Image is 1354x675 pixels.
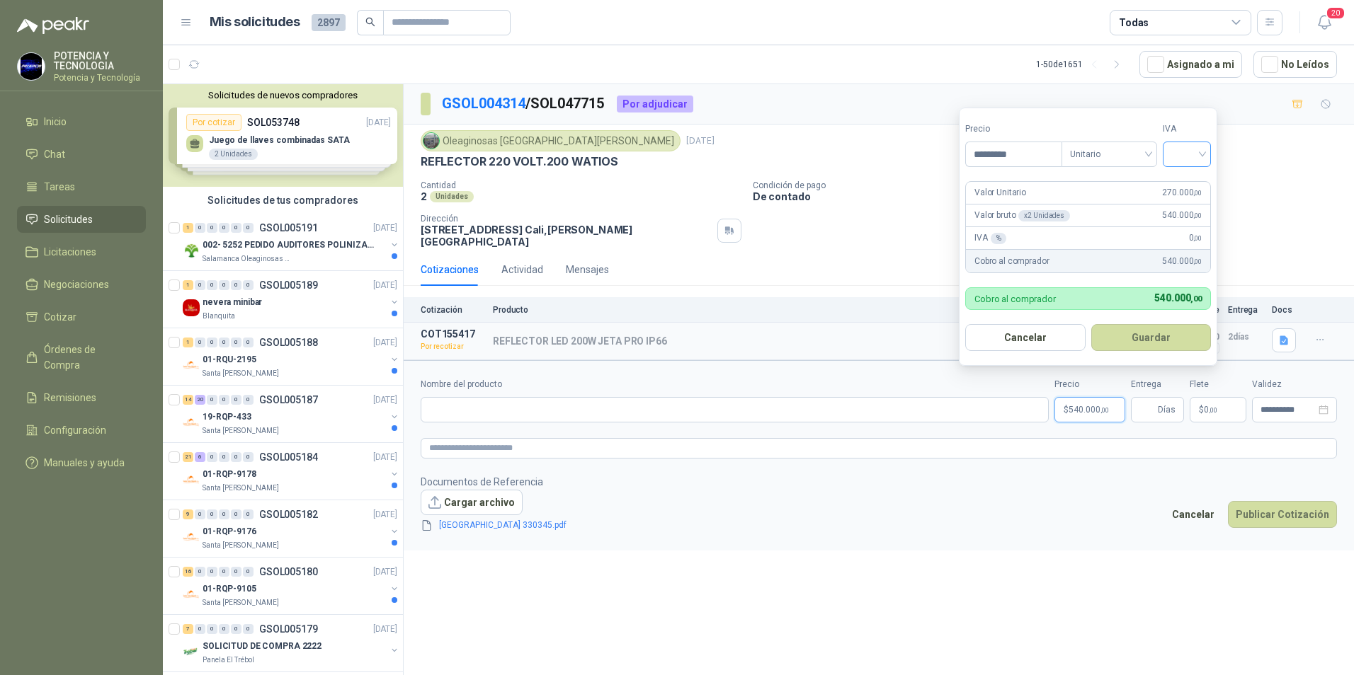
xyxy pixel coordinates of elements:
img: Logo peakr [17,17,89,34]
p: COT155417 [421,328,484,340]
a: 16 0 0 0 0 0 GSOL005180[DATE] Company Logo01-RQP-9105Santa [PERSON_NAME] [183,563,400,608]
img: Company Logo [183,357,200,374]
span: Manuales y ayuda [44,455,125,471]
div: 0 [231,223,241,233]
p: Santa [PERSON_NAME] [203,483,279,494]
div: Todas [1119,15,1149,30]
a: Solicitudes [17,206,146,233]
div: 1 [183,337,193,347]
div: 0 [231,509,241,519]
span: 2897 [312,14,346,31]
div: 0 [219,223,229,233]
div: % [991,233,1007,244]
div: 0 [207,452,217,462]
span: 540.000 [1069,405,1109,414]
p: [DATE] [373,393,397,407]
button: No Leídos [1253,51,1337,78]
span: Configuración [44,422,106,438]
p: [DATE] [373,336,397,350]
p: [DATE] [373,279,397,292]
p: GSOL005187 [259,395,318,405]
span: 540.000 [1154,292,1202,304]
span: 540.000 [1162,255,1202,268]
div: 0 [219,452,229,462]
p: 01-RQP-9178 [203,468,256,481]
div: Solicitudes de nuevos compradoresPor cotizarSOL053748[DATE] Juego de llaves combinadas SATA2 Unid... [163,84,403,187]
span: ,00 [1193,212,1202,219]
p: Valor Unitario [974,186,1026,200]
span: Remisiones [44,390,96,405]
p: [DATE] [373,508,397,521]
div: 0 [195,223,205,233]
p: [DATE] [373,623,397,636]
a: Negociaciones [17,271,146,298]
a: 7 0 0 0 0 0 GSOL005179[DATE] Company LogoSOLICITUD DE COMPRA 2222Panela El Trébol [183,621,400,666]
p: Cantidad [421,180,741,190]
div: 1 - 50 de 1651 [1036,53,1128,76]
img: Company Logo [183,586,200,603]
a: Manuales y ayuda [17,449,146,476]
div: 0 [243,509,254,519]
span: search [365,17,375,27]
p: Valor bruto [974,209,1070,222]
div: 0 [195,567,205,577]
a: 1 0 0 0 0 0 GSOL005188[DATE] Company Logo01-RQU-2195Santa [PERSON_NAME] [183,334,400,379]
div: x 2 Unidades [1018,210,1070,221]
div: 0 [207,567,217,577]
div: 0 [219,337,229,347]
a: Configuración [17,417,146,444]
div: 0 [207,395,217,405]
div: Cotizaciones [421,262,479,277]
p: Salamanca Oleaginosas SAS [203,253,292,265]
button: Cancelar [1164,501,1222,528]
div: 0 [243,624,254,634]
a: Cotizar [17,304,146,330]
p: GSOL005180 [259,567,318,577]
p: [DATE] [686,134,715,148]
p: 002- 5252 PEDIDO AUDITORES POLINIZACIÓN [203,238,379,252]
div: 0 [231,452,241,462]
label: Nombre del producto [421,378,1049,391]
div: 0 [195,509,205,519]
div: 0 [195,337,205,347]
img: Company Logo [183,414,200,431]
span: 540.000 [1162,209,1202,222]
a: GSOL004314 [442,95,525,112]
div: Oleaginosas [GEOGRAPHIC_DATA][PERSON_NAME] [421,130,681,151]
p: GSOL005188 [259,337,318,347]
span: Días [1158,398,1176,422]
img: Company Logo [183,471,200,488]
span: 20 [1326,6,1346,20]
div: 20 [195,395,205,405]
div: 0 [231,567,241,577]
span: 0 [1189,231,1202,245]
button: Solicitudes de nuevos compradores [169,90,397,100]
p: Condición de pago [753,180,1348,190]
p: $ 0,00 [1190,397,1246,422]
label: Validez [1252,378,1337,391]
button: Guardar [1091,324,1212,351]
p: Santa [PERSON_NAME] [203,425,279,437]
button: Asignado a mi [1139,51,1242,78]
div: 16 [183,567,193,577]
img: Company Logo [183,643,200,660]
p: [STREET_ADDRESS] Cali , [PERSON_NAME][GEOGRAPHIC_DATA] [421,224,712,248]
p: GSOL005191 [259,223,318,233]
label: Flete [1190,378,1246,391]
span: Cotizar [44,309,76,325]
p: [DATE] [373,221,397,235]
p: IVA [974,231,1006,245]
p: Blanquita [203,311,235,322]
p: Cotización [421,305,484,315]
div: 0 [231,624,241,634]
a: 9 0 0 0 0 0 GSOL005182[DATE] Company Logo01-RQP-9176Santa [PERSON_NAME] [183,506,400,551]
img: Company Logo [183,242,200,259]
p: REFLECTOR 220 VOLT.200 WATIOS [421,154,618,169]
div: 21 [183,452,193,462]
button: Cancelar [965,324,1086,351]
span: ,00 [1193,189,1202,197]
p: Santa [PERSON_NAME] [203,540,279,551]
span: Órdenes de Compra [44,342,132,373]
div: 0 [219,509,229,519]
div: 0 [219,395,229,405]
